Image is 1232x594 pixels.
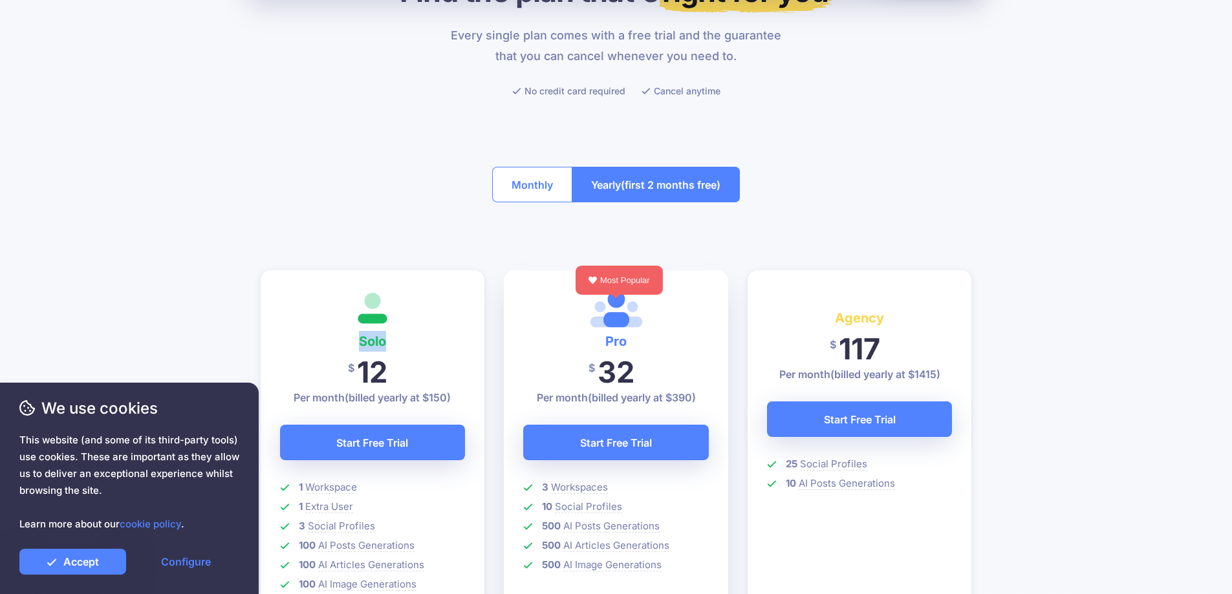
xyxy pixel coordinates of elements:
[492,167,572,202] button: Monthly
[299,481,303,493] b: 1
[767,401,953,437] a: Start Free Trial
[299,520,305,532] b: 3
[357,354,387,390] span: 12
[767,366,953,382] p: Per month
[542,500,552,513] b: 10
[299,578,316,590] b: 100
[799,477,895,490] span: AI Posts Generations
[642,83,720,99] li: Cancel anytime
[512,83,625,99] li: No credit card required
[786,458,797,470] b: 25
[19,549,126,575] a: Accept
[576,266,663,295] div: Most Popular
[800,458,867,471] span: Social Profiles
[830,368,940,381] span: (billed yearly at $1415)
[572,167,740,202] button: Yearly(first 2 months free)
[280,331,466,352] h4: Solo
[767,308,953,328] h4: Agency
[299,539,316,551] b: 100
[318,539,415,552] span: AI Posts Generations
[563,558,662,571] span: AI Image Generations
[345,391,451,404] span: (billed yearly at $150)
[523,390,709,405] p: Per month
[133,549,239,575] a: Configure
[555,500,622,513] span: Social Profiles
[839,331,880,366] span: 117
[598,354,634,390] span: 32
[305,481,357,494] span: Workspace
[305,500,353,513] span: Extra User
[786,477,796,489] b: 10
[542,539,561,551] b: 500
[280,390,466,405] p: Per month
[551,481,608,494] span: Workspaces
[589,354,595,383] span: $
[120,518,181,530] a: cookie policy
[318,578,416,591] span: AI Image Generations
[563,539,669,552] span: AI Articles Generations
[280,425,466,460] a: Start Free Trial
[523,425,709,460] a: Start Free Trial
[542,520,561,532] b: 500
[621,175,720,195] span: (first 2 months free)
[348,354,354,383] span: $
[318,558,424,571] span: AI Articles Generations
[308,520,375,533] span: Social Profiles
[19,432,239,533] span: This website (and some of its third-party tools) use cookies. These are important as they allow u...
[542,558,561,571] b: 500
[563,520,660,533] span: AI Posts Generations
[299,558,316,571] b: 100
[830,330,836,359] span: $
[523,331,709,352] h4: Pro
[542,481,548,493] b: 3
[299,500,303,513] b: 1
[443,25,789,67] p: Every single plan comes with a free trial and the guarantee that you can cancel whenever you need...
[588,391,696,404] span: (billed yearly at $390)
[19,397,239,419] span: We use cookies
